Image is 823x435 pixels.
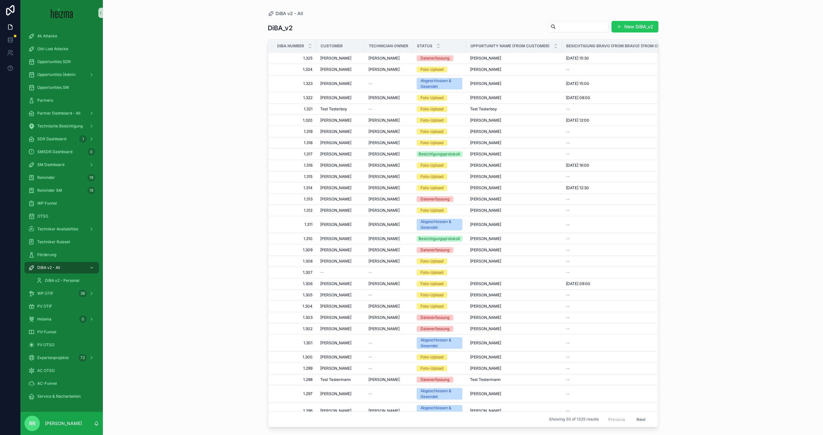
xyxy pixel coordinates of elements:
[566,281,590,286] span: [DATE] 09:00
[368,140,409,145] a: [PERSON_NAME]
[24,30,99,42] a: 4k Attacke
[87,187,95,194] div: 19
[24,185,99,196] a: Reminder SM19
[276,208,312,213] a: 1.312
[276,10,303,17] span: DiBA v2 - All
[470,56,501,61] span: [PERSON_NAME]
[320,281,361,286] a: [PERSON_NAME]
[276,197,312,202] span: 1.313
[417,236,462,242] a: Besichtigungsprotokoll
[78,290,87,297] div: 38
[276,129,312,134] span: 1.319
[24,69,99,80] a: Opportunities (Admin
[417,174,462,180] a: Foto-Upload
[24,262,99,273] a: DiBA v2 - All
[24,210,99,222] a: OTSO
[87,148,95,156] div: 0
[417,95,462,101] a: Foto-Upload
[37,239,70,245] span: Techniker Ruleset
[320,259,351,264] span: [PERSON_NAME]
[276,163,312,168] a: 1.316
[417,247,462,253] a: Datenerfassung
[320,129,361,134] a: [PERSON_NAME]
[470,67,501,72] span: [PERSON_NAME]
[470,185,558,190] a: [PERSON_NAME]
[24,107,99,119] a: Partner Dashboard - All
[470,81,501,86] span: [PERSON_NAME]
[368,259,400,264] span: [PERSON_NAME]
[320,95,361,100] a: [PERSON_NAME]
[276,174,312,179] a: 1.315
[276,95,312,100] span: 1.322
[368,81,409,86] a: --
[566,222,687,227] a: --
[368,118,400,123] span: [PERSON_NAME]
[368,270,372,275] span: --
[470,106,497,112] span: Test Testerboy
[470,247,558,253] a: [PERSON_NAME]
[320,67,351,72] span: [PERSON_NAME]
[368,56,400,61] span: [PERSON_NAME]
[37,162,64,167] span: SM Dashboard
[368,129,409,134] a: [PERSON_NAME]
[276,140,312,145] span: 1.318
[24,198,99,209] a: WP Funnel
[470,247,501,253] span: [PERSON_NAME]
[21,26,103,411] div: scrollable content
[37,98,53,103] span: Partners
[419,151,460,157] div: Besichtigungsprotokoll
[566,67,687,72] a: --
[417,208,462,213] a: Foto-Upload
[417,67,462,72] a: Foto-Upload
[368,208,400,213] span: [PERSON_NAME]
[368,208,409,213] a: [PERSON_NAME]
[566,281,687,286] a: [DATE] 09:00
[470,174,558,179] a: [PERSON_NAME]
[24,249,99,261] a: Förderung
[276,67,312,72] a: 1.324
[566,247,687,253] a: --
[37,46,68,51] span: Old-Lost Attacke
[276,185,312,190] a: 1.314
[320,292,361,298] a: [PERSON_NAME]
[470,197,501,202] span: [PERSON_NAME]
[276,81,312,86] a: 1.323
[320,247,361,253] a: [PERSON_NAME]
[470,236,501,241] span: [PERSON_NAME]
[276,56,312,61] span: 1.325
[566,56,589,61] span: [DATE] 15:30
[37,111,80,116] span: Partner Dashboard - All
[417,162,462,168] a: Foto-Upload
[421,270,443,275] div: Foto-Upload
[24,95,99,106] a: Partners
[421,78,458,89] div: Abgeschlossen & Gesendet
[566,270,570,275] span: --
[470,281,558,286] a: [PERSON_NAME]
[417,140,462,146] a: Foto-Upload
[368,95,409,100] a: [PERSON_NAME]
[320,236,351,241] span: [PERSON_NAME]
[24,159,99,171] a: SM Dashboard
[470,106,558,112] a: Test Testerboy
[268,10,303,17] a: DiBA v2 - All
[368,197,409,202] a: [PERSON_NAME]
[368,129,400,134] span: [PERSON_NAME]
[421,140,443,146] div: Foto-Upload
[421,281,443,287] div: Foto-Upload
[37,59,71,64] span: Opportunities SDR
[566,81,687,86] a: [DATE] 15:00
[320,152,351,157] span: [PERSON_NAME]
[368,140,400,145] span: [PERSON_NAME]
[566,140,570,145] span: --
[470,163,558,168] a: [PERSON_NAME]
[24,120,99,132] a: Technische Besichtigung
[320,270,324,275] span: --
[276,152,312,157] a: 1.317
[611,21,658,32] a: New DiBA_v2
[320,56,351,61] span: [PERSON_NAME]
[470,67,558,72] a: [PERSON_NAME]
[470,129,501,134] span: [PERSON_NAME]
[24,288,99,299] a: WP OTIF38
